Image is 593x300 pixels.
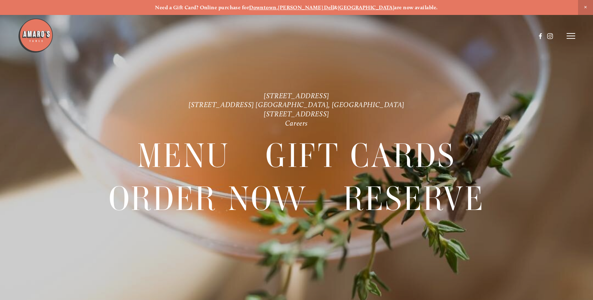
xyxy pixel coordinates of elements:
span: Order Now [109,178,308,221]
a: [STREET_ADDRESS] [GEOGRAPHIC_DATA], [GEOGRAPHIC_DATA] [189,101,404,109]
a: Order Now [109,178,308,220]
a: Gift Cards [265,134,456,177]
strong: , [277,4,278,11]
a: [STREET_ADDRESS] [264,91,329,100]
a: [GEOGRAPHIC_DATA] [338,4,395,11]
a: [PERSON_NAME] Dell [278,4,334,11]
a: Careers [285,119,308,127]
img: Amaro's Table [18,18,53,53]
span: Reserve [343,178,485,221]
a: Downtown [249,4,277,11]
strong: are now available. [394,4,438,11]
a: Reserve [343,178,485,220]
a: Menu [137,134,230,177]
strong: & [334,4,337,11]
a: [STREET_ADDRESS] [264,110,329,119]
strong: Need a Gift Card? Online purchase for [155,4,249,11]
